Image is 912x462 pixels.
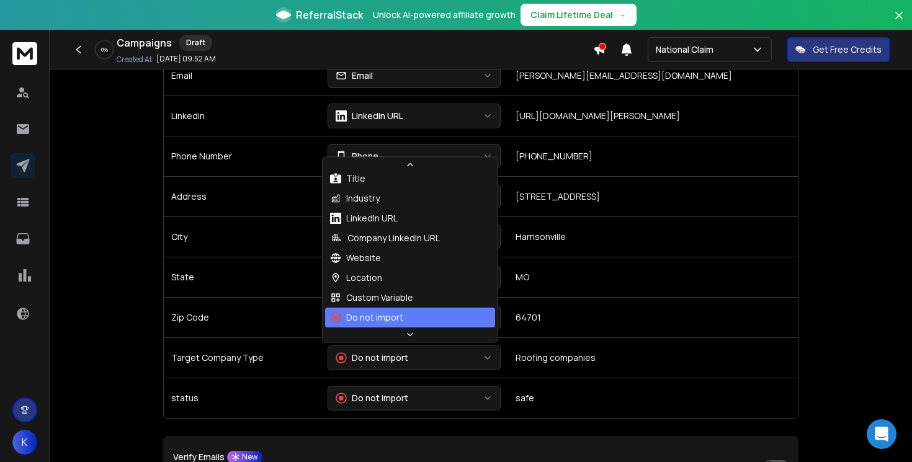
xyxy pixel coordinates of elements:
[296,7,363,22] span: ReferralStack
[336,150,378,162] div: Phone
[164,55,320,96] td: Email
[330,252,381,264] div: Website
[508,96,798,136] td: [URL][DOMAIN_NAME][PERSON_NAME]
[508,216,798,257] td: Harrisonville
[117,35,172,50] h1: Campaigns
[867,419,896,449] div: Open Intercom Messenger
[373,9,516,21] p: Unlock AI-powered affiliate growth
[164,176,320,216] td: Address
[891,7,907,37] button: Close banner
[330,311,403,324] div: Do not import
[330,212,398,224] div: LinkedIn URL
[164,378,320,418] td: status
[508,136,798,176] td: [PHONE_NUMBER]
[12,430,37,455] span: K
[618,9,627,21] span: →
[330,272,382,284] div: Location
[330,232,440,244] div: Company LinkedIn URL
[336,392,408,404] div: Do not import
[656,43,718,56] p: National Claim
[173,453,225,461] p: Verify Emails
[330,291,413,304] div: Custom Variable
[508,176,798,216] td: [STREET_ADDRESS]
[336,69,373,82] div: Email
[336,110,403,122] div: LinkedIn URL
[508,337,798,378] td: Roofing companies
[508,55,798,96] td: [PERSON_NAME][EMAIL_ADDRESS][DOMAIN_NAME]
[117,55,154,64] p: Created At:
[330,172,365,185] div: Title
[164,257,320,297] td: State
[164,136,320,176] td: Phone Number
[156,54,216,64] p: [DATE] 09:52 AM
[336,352,408,364] div: Do not import
[164,297,320,337] td: Zip Code
[521,4,637,26] button: Claim Lifetime Deal
[508,257,798,297] td: MO
[813,43,882,56] p: Get Free Credits
[164,216,320,257] td: City
[508,297,798,337] td: 64701
[330,192,380,205] div: Industry
[164,96,320,136] td: Linkedin
[508,378,798,418] td: safe
[179,35,212,51] div: Draft
[164,337,320,378] td: Target Company Type
[101,46,108,53] p: 0 %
